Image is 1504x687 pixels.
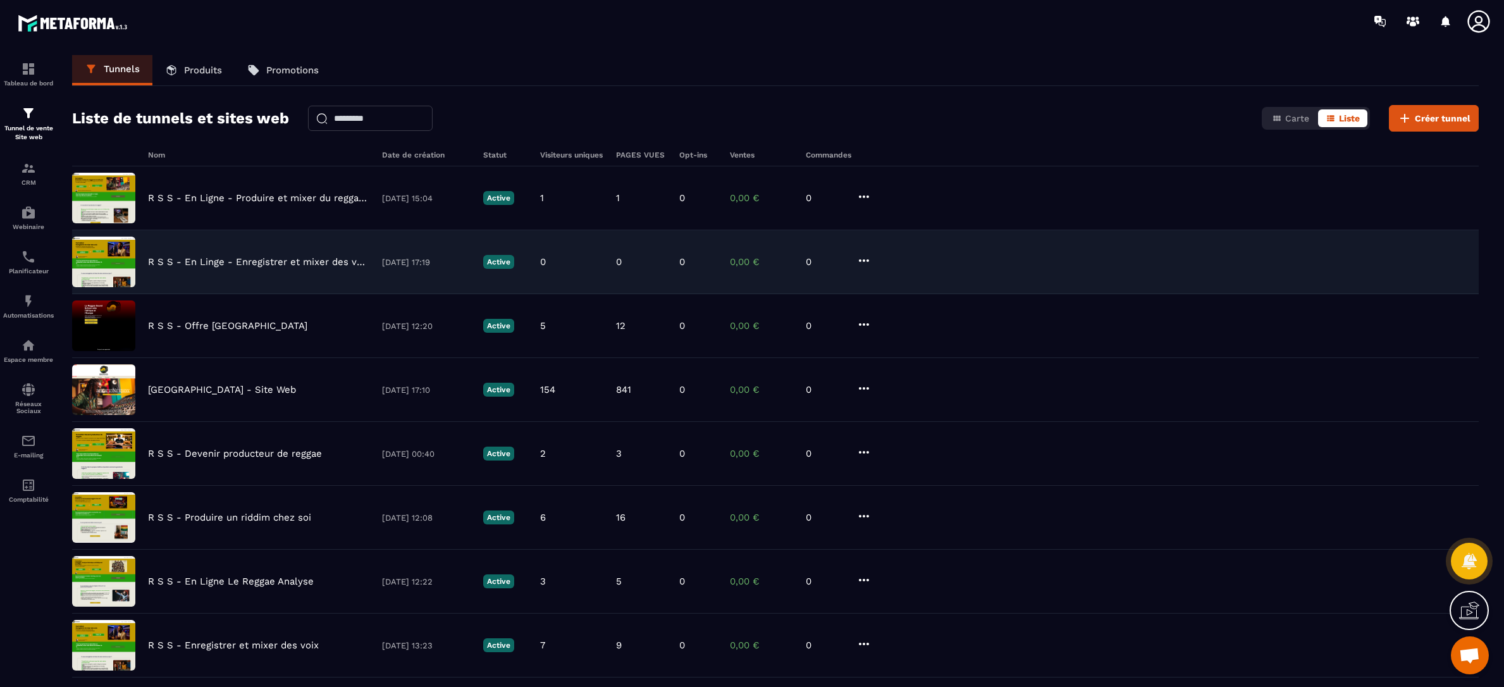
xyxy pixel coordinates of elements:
[72,556,135,607] img: image
[730,256,793,268] p: 0,00 €
[235,55,331,85] a: Promotions
[3,80,54,87] p: Tableau de bord
[806,320,844,331] p: 0
[382,151,471,159] h6: Date de création
[21,61,36,77] img: formation
[148,384,296,395] p: [GEOGRAPHIC_DATA] - Site Web
[72,428,135,479] img: image
[3,328,54,373] a: automationsautomationsEspace membre
[806,256,844,268] p: 0
[540,576,546,587] p: 3
[483,447,514,461] p: Active
[3,223,54,230] p: Webinaire
[616,384,631,395] p: 841
[679,256,685,268] p: 0
[3,240,54,284] a: schedulerschedulerPlanificateur
[730,192,793,204] p: 0,00 €
[72,106,289,131] h2: Liste de tunnels et sites web
[148,640,319,651] p: R S S - Enregistrer et mixer des voix
[806,576,844,587] p: 0
[616,256,622,268] p: 0
[806,384,844,395] p: 0
[806,192,844,204] p: 0
[72,620,135,671] img: image
[540,320,546,331] p: 5
[616,192,620,204] p: 1
[72,173,135,223] img: image
[1389,105,1479,132] button: Créer tunnel
[483,191,514,205] p: Active
[616,576,622,587] p: 5
[72,364,135,415] img: image
[382,577,471,586] p: [DATE] 12:22
[806,640,844,651] p: 0
[540,448,546,459] p: 2
[1415,112,1470,125] span: Créer tunnel
[382,513,471,523] p: [DATE] 12:08
[3,452,54,459] p: E-mailing
[148,256,369,268] p: R S S - En Linge - Enregistrer et mixer des voix
[21,338,36,353] img: automations
[540,192,544,204] p: 1
[730,448,793,459] p: 0,00 €
[152,55,235,85] a: Produits
[21,249,36,264] img: scheduler
[3,468,54,512] a: accountantaccountantComptabilité
[730,320,793,331] p: 0,00 €
[730,576,793,587] p: 0,00 €
[184,65,222,76] p: Produits
[1264,109,1317,127] button: Carte
[3,151,54,195] a: formationformationCRM
[3,96,54,151] a: formationformationTunnel de vente Site web
[3,268,54,275] p: Planificateur
[483,383,514,397] p: Active
[382,257,471,267] p: [DATE] 17:19
[1451,636,1489,674] div: Ouvrir le chat
[1318,109,1367,127] button: Liste
[21,478,36,493] img: accountant
[21,382,36,397] img: social-network
[730,512,793,523] p: 0,00 €
[3,124,54,142] p: Tunnel de vente Site web
[483,319,514,333] p: Active
[679,448,685,459] p: 0
[3,195,54,240] a: automationsautomationsWebinaire
[72,492,135,543] img: image
[148,151,369,159] h6: Nom
[18,11,132,35] img: logo
[730,151,793,159] h6: Ventes
[483,151,527,159] h6: Statut
[616,320,626,331] p: 12
[3,356,54,363] p: Espace membre
[382,385,471,395] p: [DATE] 17:10
[72,300,135,351] img: image
[3,400,54,414] p: Réseaux Sociaux
[382,194,471,203] p: [DATE] 15:04
[806,151,851,159] h6: Commandes
[148,192,369,204] p: R S S - En Ligne - Produire et mixer du reggae en studio
[540,512,546,523] p: 6
[616,448,622,459] p: 3
[3,284,54,328] a: automationsautomationsAutomatisations
[3,52,54,96] a: formationformationTableau de bord
[679,192,685,204] p: 0
[382,449,471,459] p: [DATE] 00:40
[21,433,36,449] img: email
[21,106,36,121] img: formation
[806,448,844,459] p: 0
[148,576,314,587] p: R S S - En Ligne Le Reggae Analyse
[679,576,685,587] p: 0
[21,294,36,309] img: automations
[483,255,514,269] p: Active
[540,640,545,651] p: 7
[483,574,514,588] p: Active
[3,424,54,468] a: emailemailE-mailing
[616,151,667,159] h6: PAGES VUES
[730,384,793,395] p: 0,00 €
[72,55,152,85] a: Tunnels
[483,638,514,652] p: Active
[3,179,54,186] p: CRM
[679,320,685,331] p: 0
[72,237,135,287] img: image
[540,151,603,159] h6: Visiteurs uniques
